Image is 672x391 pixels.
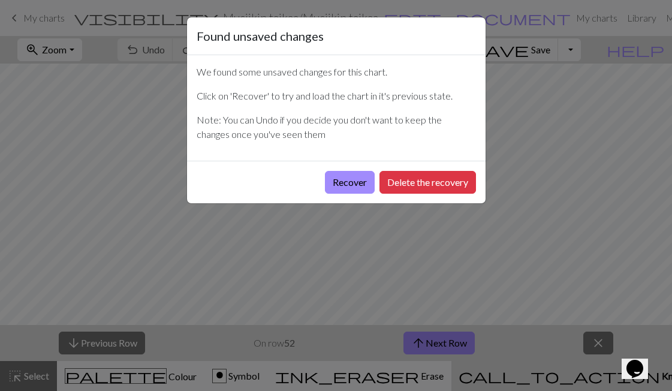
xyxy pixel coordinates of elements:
[622,343,660,379] iframe: chat widget
[379,171,476,194] button: Delete the recovery
[197,65,476,79] p: We found some unsaved changes for this chart.
[197,27,324,45] h5: Found unsaved changes
[325,171,375,194] button: Recover
[197,113,476,142] p: Note: You can Undo if you decide you don't want to keep the changes once you've seen them
[197,89,476,103] p: Click on 'Recover' to try and load the chart in it's previous state.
